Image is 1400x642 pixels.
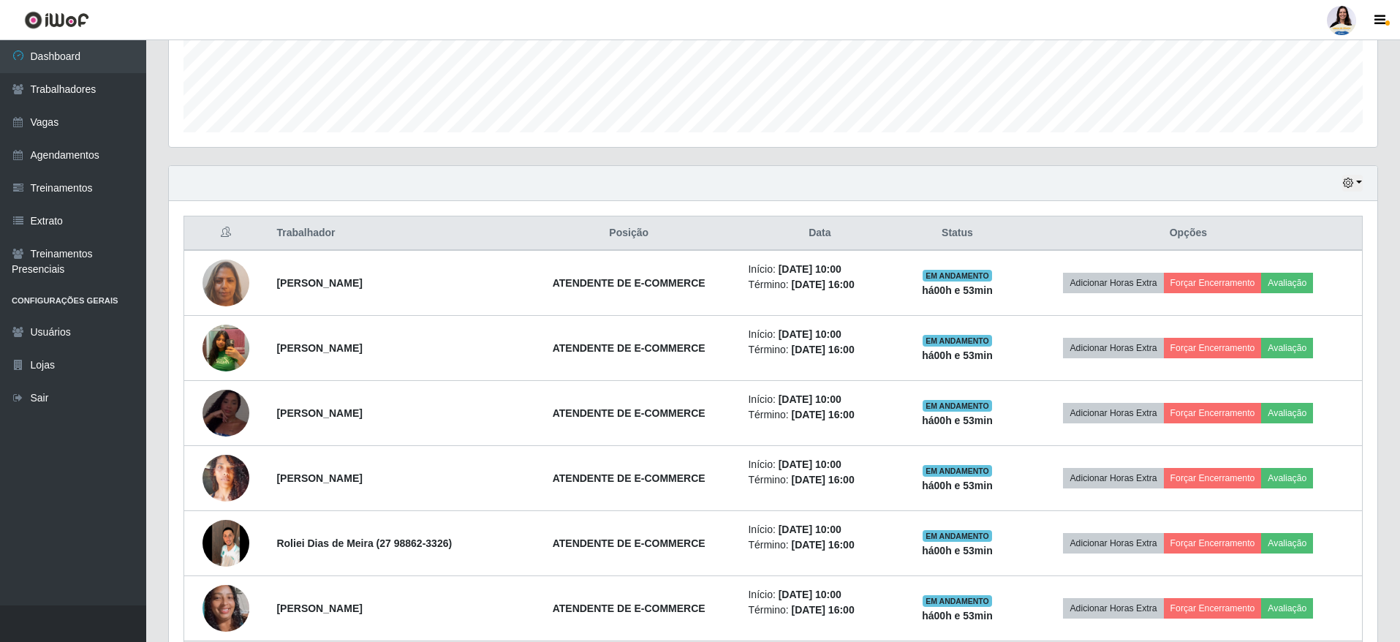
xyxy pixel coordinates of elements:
[748,457,891,472] li: Início:
[748,522,891,537] li: Início:
[922,350,993,361] strong: há 00 h e 53 min
[792,344,855,355] time: [DATE] 16:00
[923,270,992,282] span: EM ANDAMENTO
[923,400,992,412] span: EM ANDAMENTO
[748,327,891,342] li: Início:
[748,407,891,423] li: Término:
[748,392,891,407] li: Início:
[792,539,855,551] time: [DATE] 16:00
[1164,338,1262,358] button: Forçar Encerramento
[922,284,993,296] strong: há 00 h e 53 min
[922,545,993,556] strong: há 00 h e 53 min
[779,393,841,405] time: [DATE] 10:00
[779,524,841,535] time: [DATE] 10:00
[1063,598,1163,619] button: Adicionar Horas Extra
[1164,533,1262,554] button: Forçar Encerramento
[792,279,855,290] time: [DATE] 16:00
[203,491,249,595] img: 1758390262219.jpeg
[748,587,891,603] li: Início:
[1063,468,1163,488] button: Adicionar Horas Extra
[553,407,705,419] strong: ATENDENTE DE E-COMMERCE
[923,595,992,607] span: EM ANDAMENTO
[779,263,841,275] time: [DATE] 10:00
[276,407,362,419] strong: [PERSON_NAME]
[748,472,891,488] li: Término:
[276,342,362,354] strong: [PERSON_NAME]
[748,342,891,358] li: Término:
[923,335,992,347] span: EM ANDAMENTO
[1063,273,1163,293] button: Adicionar Horas Extra
[276,537,452,549] strong: Roliei Dias de Meira (27 98862-3326)
[24,11,89,29] img: CoreUI Logo
[1063,403,1163,423] button: Adicionar Horas Extra
[1261,533,1313,554] button: Avaliação
[1164,468,1262,488] button: Forçar Encerramento
[779,458,841,470] time: [DATE] 10:00
[923,530,992,542] span: EM ANDAMENTO
[900,216,1015,251] th: Status
[779,328,841,340] time: [DATE] 10:00
[1164,273,1262,293] button: Forçar Encerramento
[203,318,249,379] img: 1749579597632.jpeg
[1164,403,1262,423] button: Forçar Encerramento
[792,409,855,420] time: [DATE] 16:00
[1063,338,1163,358] button: Adicionar Horas Extra
[553,537,705,549] strong: ATENDENTE DE E-COMMERCE
[922,480,993,491] strong: há 00 h e 53 min
[203,252,249,314] img: 1747253938286.jpeg
[739,216,900,251] th: Data
[553,472,705,484] strong: ATENDENTE DE E-COMMERCE
[268,216,518,251] th: Trabalhador
[922,415,993,426] strong: há 00 h e 53 min
[203,363,249,464] img: 1755886838729.jpeg
[748,537,891,553] li: Término:
[276,277,362,289] strong: [PERSON_NAME]
[1261,338,1313,358] button: Avaliação
[792,604,855,616] time: [DATE] 16:00
[553,342,705,354] strong: ATENDENTE DE E-COMMERCE
[1261,273,1313,293] button: Avaliação
[922,610,993,622] strong: há 00 h e 53 min
[276,603,362,614] strong: [PERSON_NAME]
[1164,598,1262,619] button: Forçar Encerramento
[1261,468,1313,488] button: Avaliação
[553,277,705,289] strong: ATENDENTE DE E-COMMERCE
[748,603,891,618] li: Término:
[923,465,992,477] span: EM ANDAMENTO
[748,277,891,292] li: Término:
[553,603,705,614] strong: ATENDENTE DE E-COMMERCE
[1063,533,1163,554] button: Adicionar Horas Extra
[792,474,855,486] time: [DATE] 16:00
[518,216,740,251] th: Posição
[748,262,891,277] li: Início:
[1261,403,1313,423] button: Avaliação
[1261,598,1313,619] button: Avaliação
[1015,216,1363,251] th: Opções
[203,437,249,520] img: 1757179899893.jpeg
[779,589,841,600] time: [DATE] 10:00
[276,472,362,484] strong: [PERSON_NAME]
